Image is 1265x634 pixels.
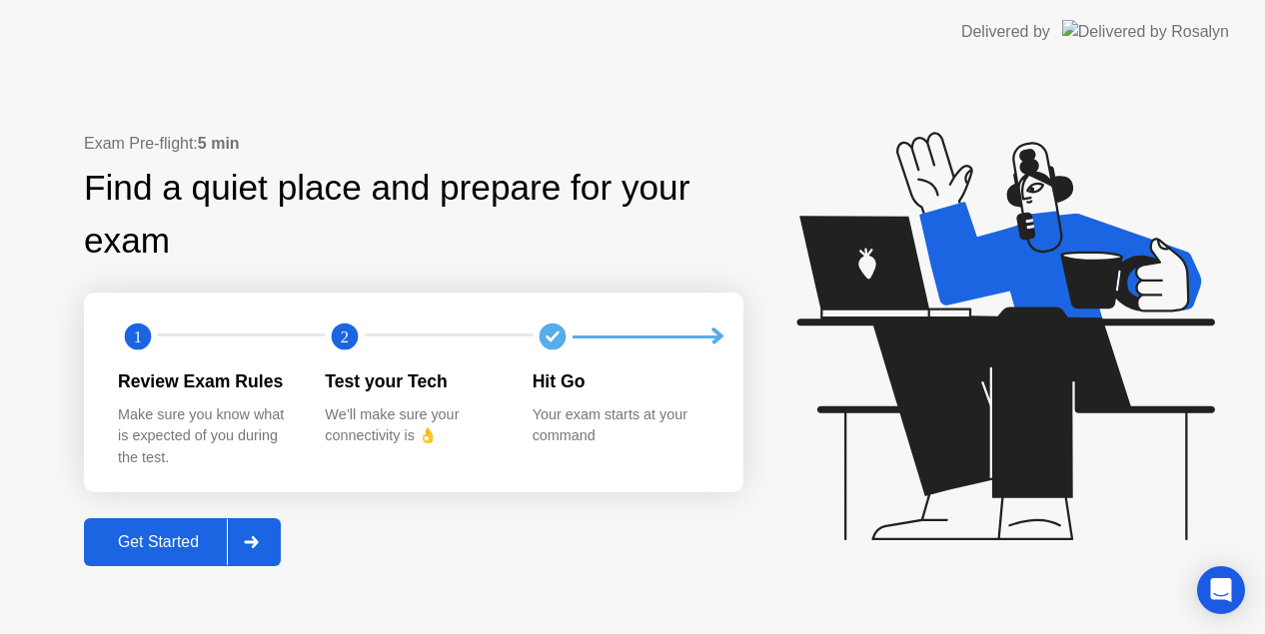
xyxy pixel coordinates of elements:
div: Delivered by [961,20,1050,44]
div: We’ll make sure your connectivity is 👌 [325,404,500,447]
text: 1 [134,327,142,346]
div: Find a quiet place and prepare for your exam [84,162,743,268]
div: Test your Tech [325,368,500,394]
div: Review Exam Rules [118,368,293,394]
text: 2 [341,327,349,346]
div: Make sure you know what is expected of you during the test. [118,404,293,469]
div: Exam Pre-flight: [84,132,743,156]
b: 5 min [198,135,240,152]
div: Hit Go [533,368,707,394]
button: Get Started [84,518,281,566]
div: Your exam starts at your command [533,404,707,447]
div: Open Intercom Messenger [1197,566,1245,614]
div: Get Started [90,533,227,551]
img: Delivered by Rosalyn [1062,20,1229,43]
